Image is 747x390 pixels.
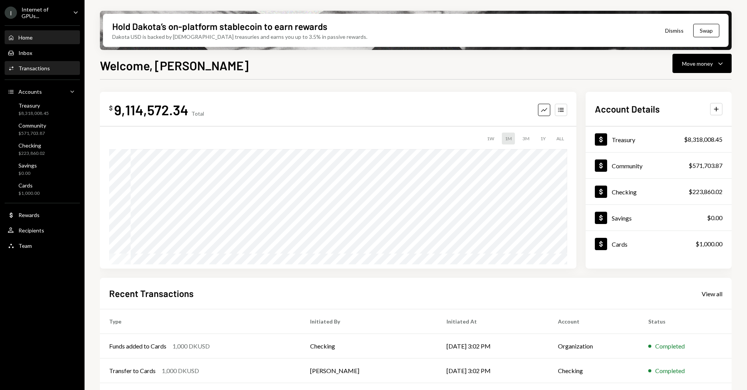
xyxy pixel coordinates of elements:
div: Community [612,162,642,169]
h2: Account Details [595,103,660,115]
a: Accounts [5,85,80,98]
th: Initiated By [301,309,437,334]
div: $1,000.00 [696,239,722,249]
div: Team [18,242,32,249]
div: Recipients [18,227,44,234]
div: Internet of GPUs... [22,6,67,19]
div: Completed [655,366,685,375]
div: Dakota USD is backed by [DEMOGRAPHIC_DATA] treasuries and earns you up to 3.5% in passive rewards. [112,33,367,41]
div: Hold Dakota’s on-platform stablecoin to earn rewards [112,20,327,33]
div: $223,860.02 [18,150,45,157]
div: $571,703.87 [689,161,722,170]
a: Transactions [5,61,80,75]
td: Checking [301,334,437,358]
div: Total [191,110,204,117]
div: Rewards [18,212,40,218]
a: View all [702,289,722,298]
div: View all [702,290,722,298]
h2: Recent Transactions [109,287,194,300]
div: 1M [502,133,515,144]
div: $0.00 [707,213,722,222]
div: Checking [612,188,637,196]
a: Recipients [5,223,80,237]
div: $0.00 [18,170,37,177]
div: Treasury [612,136,635,143]
div: Accounts [18,88,42,95]
div: 1,000 DKUSD [173,342,210,351]
a: Treasury$8,318,008.45 [5,100,80,118]
div: Treasury [18,102,49,109]
div: $ [109,104,113,112]
td: [PERSON_NAME] [301,358,437,383]
th: Account [549,309,639,334]
div: I [5,7,17,19]
a: Savings$0.00 [5,160,80,178]
div: Savings [18,162,37,169]
td: [DATE] 3:02 PM [437,358,549,383]
a: Home [5,30,80,44]
div: Home [18,34,33,41]
div: ALL [553,133,567,144]
div: Completed [655,342,685,351]
a: Checking$223,860.02 [586,179,732,204]
th: Status [639,309,732,334]
a: Team [5,239,80,252]
a: Cards$1,000.00 [5,180,80,198]
a: Cards$1,000.00 [586,231,732,257]
a: Checking$223,860.02 [5,140,80,158]
a: Rewards [5,208,80,222]
div: Funds added to Cards [109,342,166,351]
div: $571,703.87 [18,130,46,137]
div: Savings [612,214,632,222]
div: Checking [18,142,45,149]
a: Savings$0.00 [586,205,732,231]
th: Initiated At [437,309,549,334]
div: $223,860.02 [689,187,722,196]
div: Community [18,122,46,129]
button: Dismiss [656,22,693,40]
div: 3M [520,133,533,144]
div: Move money [682,60,713,68]
button: Swap [693,24,719,37]
div: Cards [612,241,627,248]
div: Transfer to Cards [109,366,156,375]
div: 1Y [537,133,549,144]
div: $8,318,008.45 [684,135,722,144]
div: 1,000 DKUSD [162,366,199,375]
a: Treasury$8,318,008.45 [586,126,732,152]
td: [DATE] 3:02 PM [437,334,549,358]
button: Move money [672,54,732,73]
td: Checking [549,358,639,383]
div: 1W [484,133,497,144]
a: Community$571,703.87 [5,120,80,138]
div: $8,318,008.45 [18,110,49,117]
h1: Welcome, [PERSON_NAME] [100,58,249,73]
div: 9,114,572.34 [114,101,188,118]
div: Cards [18,182,40,189]
td: Organization [549,334,639,358]
a: Inbox [5,46,80,60]
div: Transactions [18,65,50,71]
th: Type [100,309,301,334]
div: Inbox [18,50,32,56]
a: Community$571,703.87 [586,153,732,178]
div: $1,000.00 [18,190,40,197]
